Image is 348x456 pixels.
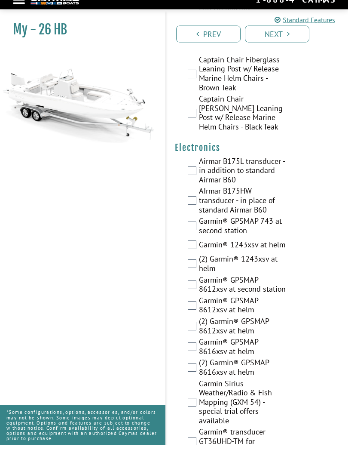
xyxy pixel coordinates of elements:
ul: Pagination [174,35,348,53]
label: Captain Chair [PERSON_NAME] Leaning Post w/ Release Marine Helm Chairs - Black Teak [199,105,287,145]
a: Standard Features [275,25,335,36]
label: Captain Chair Fiberglass Leaning Post w/ Release Marine Helm Chairs - Brown Teak [199,66,287,105]
label: Garmin® GPSMAP 8616xsv at helm [199,348,287,369]
h4: Electronics [175,154,339,164]
label: Garmin® GPSMAP 8612xsv at second station [199,287,287,307]
h1: My - 26 HB [13,32,144,48]
label: Garmin® GPSMAP 743 at second station [199,228,287,248]
img: white-logo-c9c8dbefe5ff5ceceb0f0178aa75bf4bb51f6bca0971e226c86eb53dfe498488.png [30,6,79,15]
label: Garmin Sirius Weather/Radio & Fish Mapping (GXM 54) - special trial offers available [199,390,287,439]
label: Garmin® GPSMAP 8612xsv at helm [199,307,287,328]
label: Airmar B175L transducer - in addition to standard Airmar B60 [199,168,287,198]
div: 1-888-4CAYMAS [256,5,335,16]
label: (2) Garmin® 1243xsv at helm [199,265,287,286]
a: Next [245,37,309,53]
label: (2) Garmin® GPSMAP 8616xsv at helm [199,369,287,390]
label: (2) Garmin® GPSMAP 8612xsv at helm [199,328,287,348]
label: Garmin® 1243xsv at helm [199,251,287,263]
p: *Some configurations, options, accessories, and/or colors may not be shown. Some images may depic... [6,416,159,456]
a: Prev [176,37,241,53]
label: AIrmar B175HW transducer - in place of standard Airmar B60 [199,197,287,228]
